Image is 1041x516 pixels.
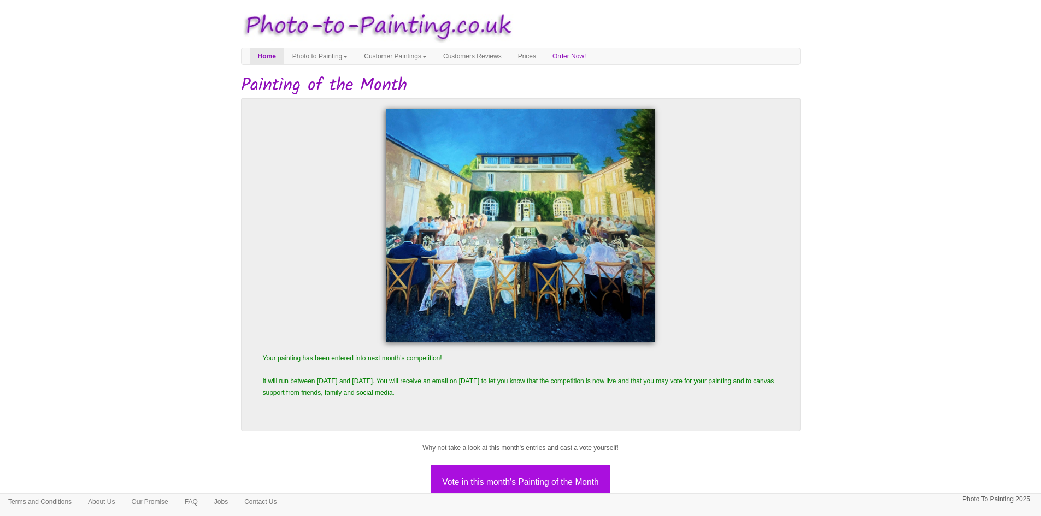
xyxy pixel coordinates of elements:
a: Customer Paintings [356,48,435,64]
p: Why not take a look at this month's entries and cast a vote yourself! [241,442,801,454]
a: Our Promise [123,494,176,510]
a: Order Now! [544,48,594,64]
a: FAQ [177,494,206,510]
a: Prices [510,48,544,64]
p: Your painting has been entered into next month's competition! It will run between [DATE] and [DAT... [252,342,790,410]
img: Mr and Mrs Robb [386,109,655,342]
img: Photo to Painting [236,5,515,48]
a: Home [250,48,284,64]
a: About Us [80,494,123,510]
button: Vote in this month's Painting of the Month [431,465,610,500]
a: Vote in this month's Painting of the Month [241,465,801,500]
a: Customers Reviews [435,48,510,64]
a: Jobs [206,494,236,510]
a: Photo to Painting [284,48,356,64]
h1: Painting of the Month [241,76,801,95]
a: Contact Us [236,494,285,510]
p: Photo To Painting 2025 [962,494,1030,505]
